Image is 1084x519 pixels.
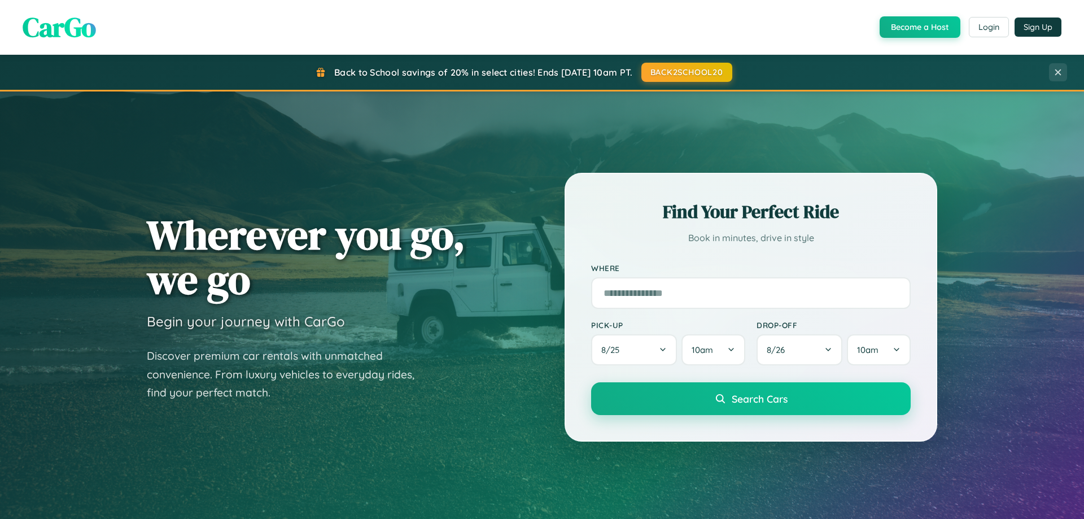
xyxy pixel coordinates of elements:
span: 8 / 26 [767,344,790,355]
h1: Wherever you go, we go [147,212,465,302]
button: BACK2SCHOOL20 [641,63,732,82]
span: CarGo [23,8,96,46]
button: Become a Host [880,16,960,38]
span: 10am [692,344,713,355]
p: Discover premium car rentals with unmatched convenience. From luxury vehicles to everyday rides, ... [147,347,429,402]
label: Drop-off [757,320,911,330]
h2: Find Your Perfect Ride [591,199,911,224]
span: Search Cars [732,392,788,405]
span: 10am [857,344,878,355]
button: 8/26 [757,334,842,365]
button: Search Cars [591,382,911,415]
label: Pick-up [591,320,745,330]
label: Where [591,263,911,273]
button: Sign Up [1015,18,1061,37]
button: 8/25 [591,334,677,365]
h3: Begin your journey with CarGo [147,313,345,330]
button: 10am [847,334,911,365]
button: 10am [681,334,745,365]
span: Back to School savings of 20% in select cities! Ends [DATE] 10am PT. [334,67,632,78]
p: Book in minutes, drive in style [591,230,911,246]
button: Login [969,17,1009,37]
span: 8 / 25 [601,344,625,355]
